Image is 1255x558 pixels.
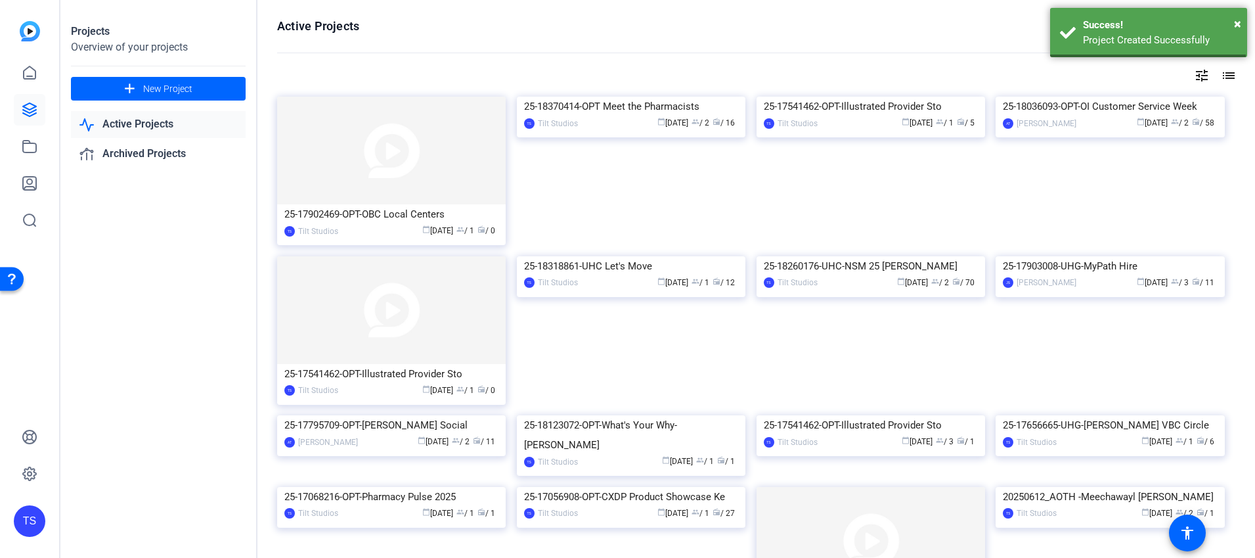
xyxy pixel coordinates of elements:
[692,118,699,126] span: group
[1137,118,1168,128] span: [DATE]
[957,118,975,128] span: / 5
[456,508,464,516] span: group
[1171,118,1179,126] span: group
[473,437,495,446] span: / 11
[298,436,358,449] div: [PERSON_NAME]
[538,117,578,130] div: Tilt Studios
[298,384,338,397] div: Tilt Studios
[952,277,960,285] span: radio
[456,385,464,393] span: group
[1137,277,1145,285] span: calendar_today
[1017,276,1076,289] div: [PERSON_NAME]
[657,509,688,518] span: [DATE]
[717,456,725,464] span: radio
[1171,118,1189,128] span: / 2
[936,118,944,126] span: group
[713,508,720,516] span: radio
[477,509,495,518] span: / 1
[1017,117,1076,130] div: [PERSON_NAME]
[657,118,665,126] span: calendar_today
[1197,436,1204,444] span: radio
[1192,118,1214,128] span: / 58
[713,118,720,126] span: radio
[764,256,978,276] div: 25-18260176-UHC-NSM 25 [PERSON_NAME]
[524,97,738,116] div: 25-18370414-OPT Meet the Pharmacists
[1003,277,1013,288] div: JS
[902,118,910,126] span: calendar_today
[1176,436,1183,444] span: group
[1137,118,1145,126] span: calendar_today
[1220,68,1235,83] mat-icon: list
[284,415,498,435] div: 25-17795709-OPT-[PERSON_NAME] Social
[1003,508,1013,519] div: TS
[662,456,670,464] span: calendar_today
[422,385,430,393] span: calendar_today
[957,437,975,446] span: / 1
[1176,509,1193,518] span: / 2
[284,364,498,384] div: 25-17541462-OPT-Illustrated Provider Sto
[936,437,954,446] span: / 3
[764,97,978,116] div: 25-17541462-OPT-Illustrated Provider Sto
[1176,437,1193,446] span: / 1
[524,415,738,455] div: 25-18123072-OPT-What's Your Why- [PERSON_NAME]
[1192,278,1214,287] span: / 11
[456,386,474,395] span: / 1
[931,278,949,287] span: / 2
[456,509,474,518] span: / 1
[713,118,735,128] span: / 16
[1003,487,1217,507] div: 20250612_AOTH -Meechawayl [PERSON_NAME]
[14,505,45,537] div: TS
[1003,437,1013,448] div: TS
[778,276,818,289] div: Tilt Studios
[422,508,430,516] span: calendar_today
[284,385,295,396] div: TS
[524,508,535,519] div: TS
[456,226,474,235] span: / 1
[1194,68,1210,83] mat-icon: tune
[1192,277,1200,285] span: radio
[1234,14,1241,34] button: Close
[452,437,470,446] span: / 2
[1083,33,1237,48] div: Project Created Successfully
[936,118,954,128] span: / 1
[284,487,498,507] div: 25-17068216-OPT-Pharmacy Pulse 2025
[764,437,774,448] div: TS
[418,436,426,444] span: calendar_today
[936,436,944,444] span: group
[71,39,246,55] div: Overview of your projects
[524,118,535,129] div: TS
[1171,278,1189,287] span: / 3
[902,437,933,446] span: [DATE]
[1192,118,1200,126] span: radio
[284,204,498,224] div: 25-17902469-OPT-OBC Local Centers
[1003,256,1217,276] div: 25-17903008-UHG-MyPath Hire
[1141,508,1149,516] span: calendar_today
[778,117,818,130] div: Tilt Studios
[657,118,688,128] span: [DATE]
[71,111,246,138] a: Active Projects
[931,277,939,285] span: group
[538,507,578,520] div: Tilt Studios
[277,18,359,34] h1: Active Projects
[1083,18,1237,33] div: Success!
[121,81,138,97] mat-icon: add
[1171,277,1179,285] span: group
[1234,16,1241,32] span: ×
[284,437,295,448] div: AT
[764,118,774,129] div: TS
[20,21,40,41] img: blue-gradient.svg
[713,509,735,518] span: / 27
[696,457,714,466] span: / 1
[1003,97,1217,116] div: 25-18036093-OPT-OI Customer Service Week
[1141,436,1149,444] span: calendar_today
[778,436,818,449] div: Tilt Studios
[662,457,693,466] span: [DATE]
[1197,509,1214,518] span: / 1
[422,226,453,235] span: [DATE]
[902,436,910,444] span: calendar_today
[1137,278,1168,287] span: [DATE]
[1176,508,1183,516] span: group
[657,508,665,516] span: calendar_today
[1003,118,1013,129] div: AT
[957,118,965,126] span: radio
